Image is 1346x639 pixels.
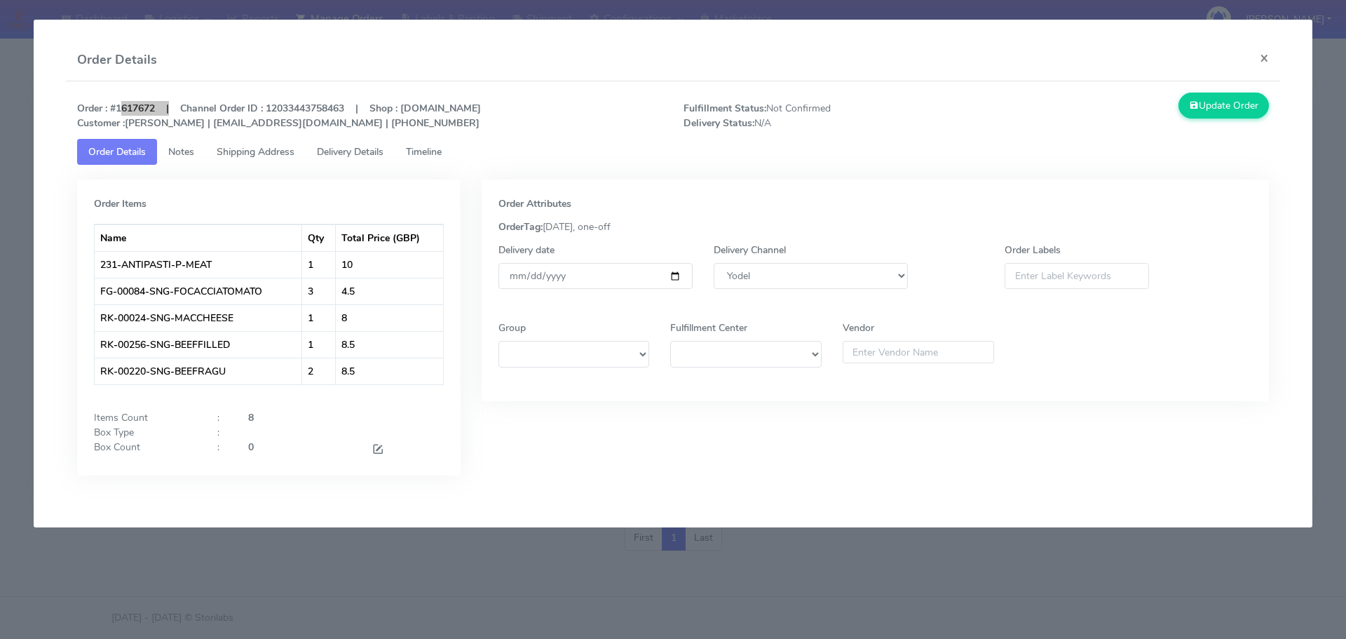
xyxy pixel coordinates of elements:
div: : [207,440,238,459]
td: 8.5 [336,331,443,358]
td: RK-00256-SNG-BEEFFILLED [95,331,302,358]
div: : [207,410,238,425]
strong: OrderTag: [498,220,543,234]
button: Close [1249,39,1280,76]
h4: Order Details [77,51,157,69]
strong: 0 [248,440,254,454]
th: Name [95,224,302,251]
span: Not Confirmed N/A [673,101,977,130]
strong: 8 [248,411,254,424]
div: : [207,425,238,440]
span: Order Details [88,145,146,159]
label: Fulfillment Center [670,321,747,335]
td: 4.5 [336,278,443,304]
span: Notes [168,145,194,159]
div: Items Count [83,410,207,425]
th: Qty [302,224,336,251]
div: Box Type [83,425,207,440]
strong: Customer : [77,116,125,130]
strong: Order Attributes [498,197,571,210]
label: Vendor [843,321,874,335]
td: RK-00220-SNG-BEEFRAGU [95,358,302,384]
td: 2 [302,358,336,384]
td: 8 [336,304,443,331]
td: 10 [336,251,443,278]
span: Timeline [406,145,442,159]
div: Box Count [83,440,207,459]
button: Update Order [1178,93,1270,119]
strong: Fulfillment Status: [684,102,766,115]
ul: Tabs [77,139,1270,165]
input: Enter Vendor Name [843,341,994,363]
td: 1 [302,331,336,358]
td: 1 [302,251,336,278]
th: Total Price (GBP) [336,224,443,251]
strong: Order Items [94,197,147,210]
div: [DATE], one-off [488,220,1263,234]
td: 3 [302,278,336,304]
strong: Delivery Status: [684,116,754,130]
span: Delivery Details [317,145,383,159]
td: 8.5 [336,358,443,384]
label: Delivery Channel [714,243,786,257]
label: Group [498,321,526,335]
label: Delivery date [498,243,555,257]
td: RK-00024-SNG-MACCHEESE [95,304,302,331]
td: 231-ANTIPASTI-P-MEAT [95,251,302,278]
td: 1 [302,304,336,331]
input: Enter Label Keywords [1005,263,1149,289]
label: Order Labels [1005,243,1061,257]
td: FG-00084-SNG-FOCACCIATOMATO [95,278,302,304]
span: Shipping Address [217,145,294,159]
strong: Order : #1617672 | Channel Order ID : 12033443758463 | Shop : [DOMAIN_NAME] [PERSON_NAME] | [EMAI... [77,102,481,130]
